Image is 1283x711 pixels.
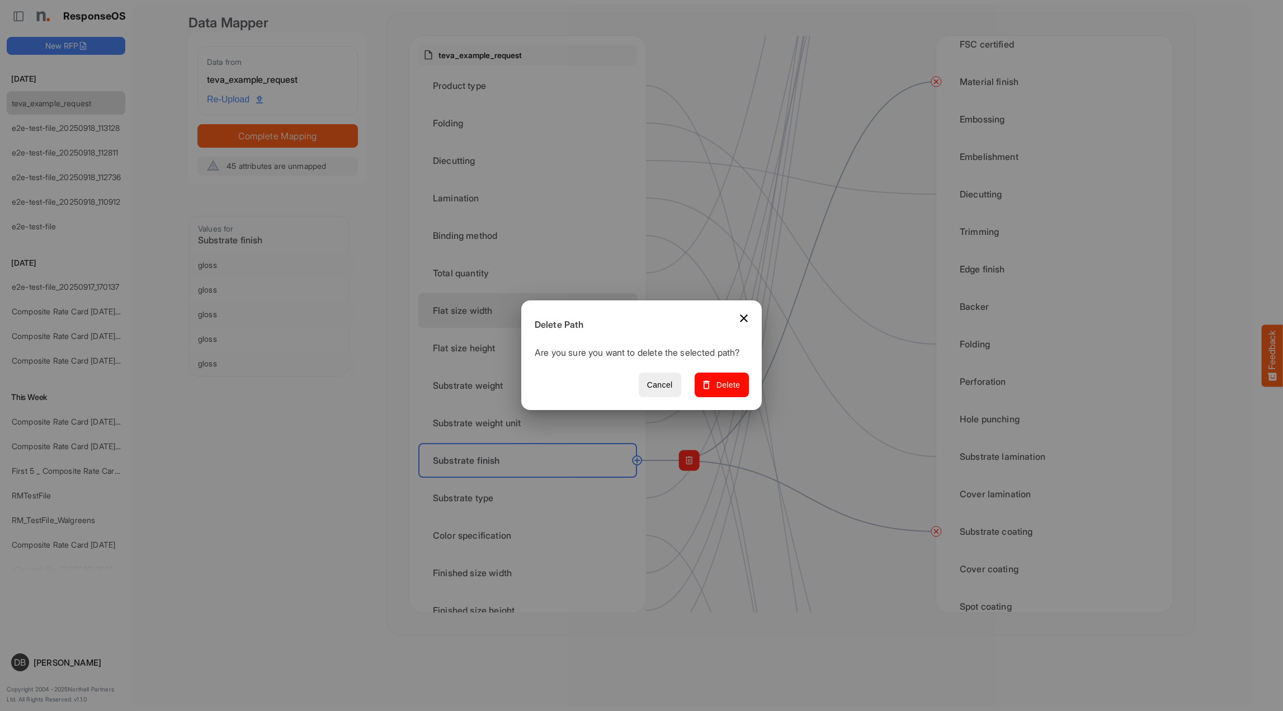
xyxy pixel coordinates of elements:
span: Cancel [647,378,673,392]
h6: Delete Path [535,318,740,332]
p: Are you sure you want to delete the selected path? [535,346,740,364]
span: Delete [703,378,740,392]
button: Delete [695,373,749,398]
button: Close dialog [730,305,757,332]
button: Cancel [639,373,681,398]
